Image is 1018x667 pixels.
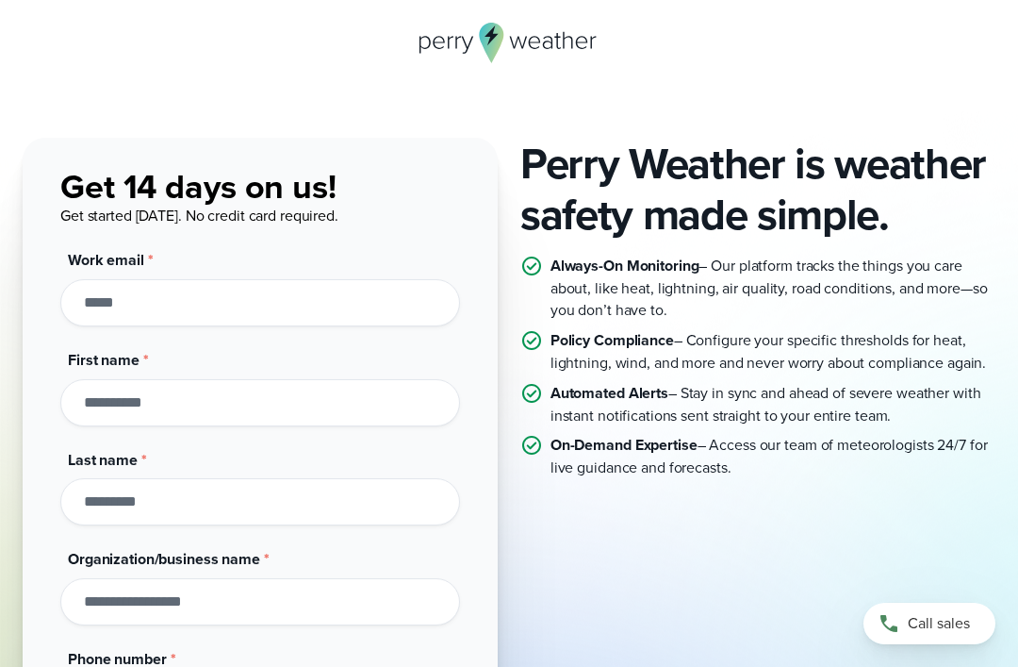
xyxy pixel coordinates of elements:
[68,449,138,471] span: Last name
[68,349,140,371] span: First name
[520,138,995,240] h2: Perry Weather is weather safety made simple.
[550,255,995,322] p: – Our platform tracks the things you care about, like heat, lightning, air quality, road conditio...
[550,434,698,456] strong: On-Demand Expertise
[550,382,995,427] p: – Stay in sync and ahead of severe weather with instant notifications sent straight to your entir...
[550,329,995,375] p: – Configure your specific thresholds for heat, lightning, wind, and more and never worry about co...
[550,255,699,276] strong: Always-On Monitoring
[863,603,995,644] a: Call sales
[68,249,144,271] span: Work email
[60,161,337,211] span: Get 14 days on us!
[550,329,674,351] strong: Policy Compliance
[550,382,668,404] strong: Automated Alerts
[908,612,970,635] span: Call sales
[68,548,260,570] span: Organization/business name
[550,434,995,479] p: – Access our team of meteorologists 24/7 for live guidance and forecasts.
[60,205,338,226] span: Get started [DATE]. No credit card required.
